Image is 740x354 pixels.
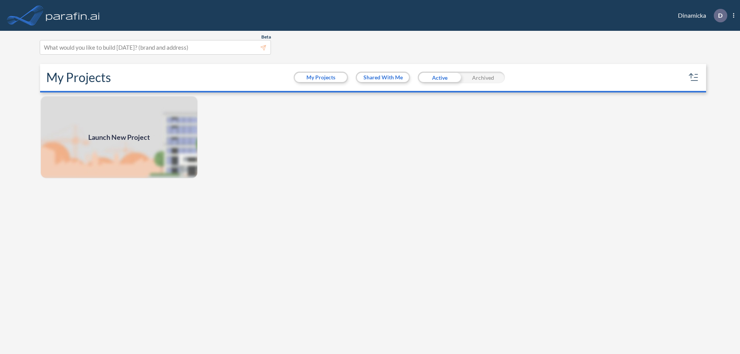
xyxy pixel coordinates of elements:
[44,8,101,23] img: logo
[461,72,505,83] div: Archived
[718,12,723,19] p: D
[46,70,111,85] h2: My Projects
[666,9,734,22] div: Dinamicka
[295,73,347,82] button: My Projects
[418,72,461,83] div: Active
[40,96,198,179] a: Launch New Project
[357,73,409,82] button: Shared With Me
[40,96,198,179] img: add
[88,132,150,143] span: Launch New Project
[688,71,700,84] button: sort
[261,34,271,40] span: Beta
